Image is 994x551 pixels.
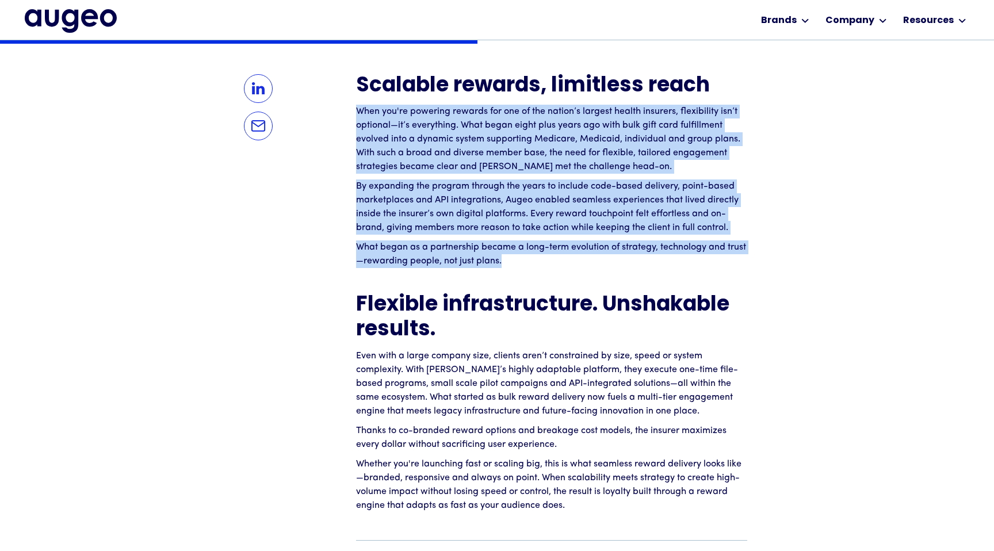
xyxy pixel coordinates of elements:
[25,9,117,32] a: home
[356,295,729,340] strong: Flexible infrastructure. Unshakable results.
[356,349,747,418] p: Even with a large company size, clients aren’t constrained by size, speed or system complexity. W...
[356,240,747,268] p: What began as a partnership became a long-term evolution of strategy, technology and trust—reward...
[356,76,710,97] strong: Scalable rewards, limitless reach
[761,14,797,28] div: Brands
[903,14,954,28] div: Resources
[356,457,747,512] p: Whether you're launching fast or scaling big, this is what seamless reward delivery looks like—br...
[825,14,874,28] div: Company
[356,424,747,451] p: Thanks to co-branded reward options and breakage cost models, the insurer maximizes every dollar ...
[356,179,747,235] p: By expanding the program through the years to include code-based delivery, point-based marketplac...
[356,105,747,174] p: When you're powering rewards for one of the nation’s largest health insurers, flexibility isn’t o...
[25,9,117,32] img: Augeo's full logo in midnight blue.
[356,274,747,288] p: ‍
